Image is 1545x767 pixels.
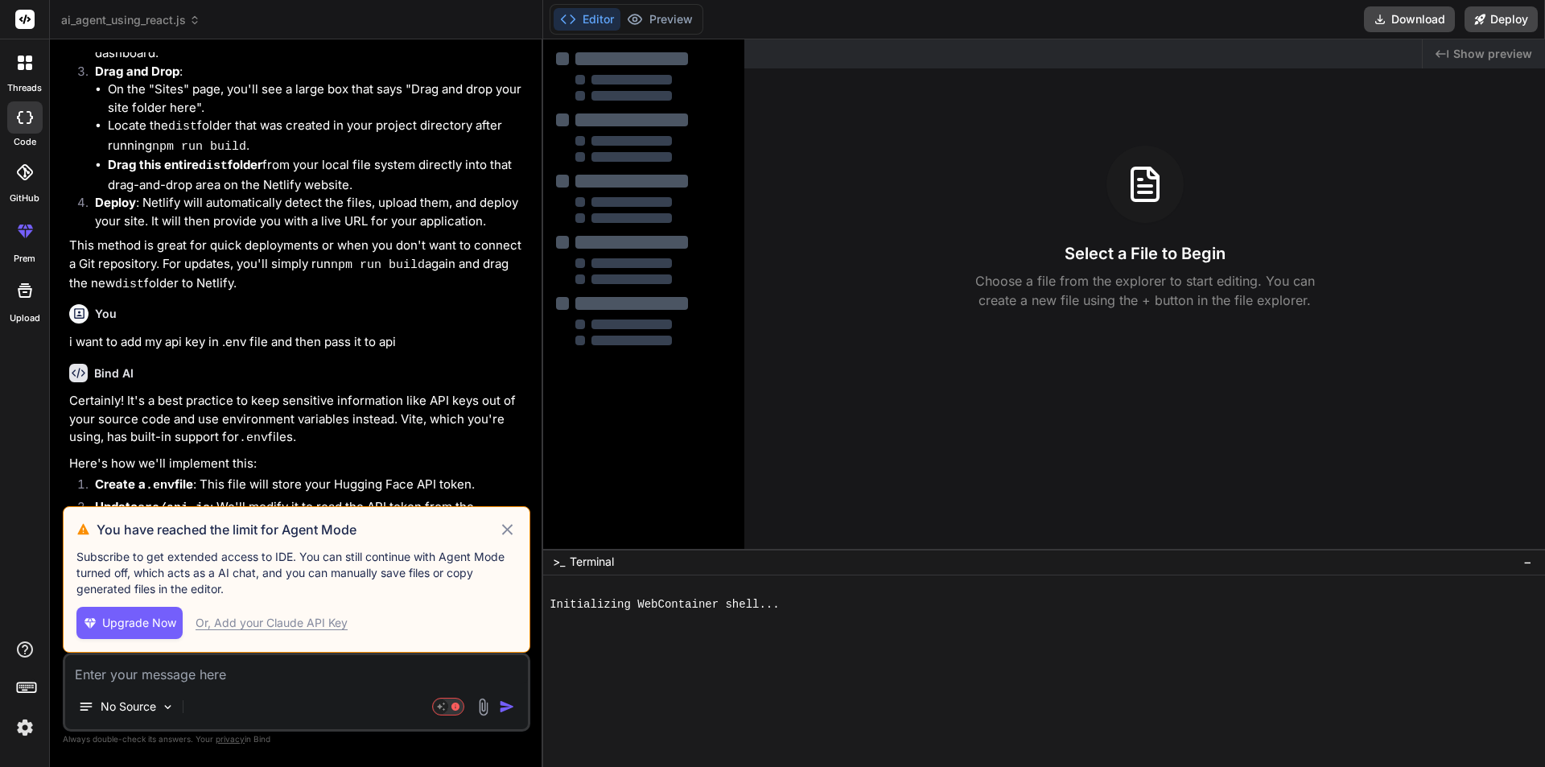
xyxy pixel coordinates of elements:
[94,365,134,381] h6: Bind AI
[1465,6,1538,32] button: Deploy
[115,278,144,291] code: dist
[620,8,699,31] button: Preview
[1523,554,1532,570] span: −
[239,431,268,445] code: .env
[14,135,36,149] label: code
[95,306,117,322] h6: You
[69,455,527,473] p: Here's how we'll implement this:
[95,195,136,210] strong: Deploy
[168,120,197,134] code: dist
[1520,549,1535,575] button: −
[101,699,156,715] p: No Source
[553,554,565,570] span: >_
[108,157,262,172] strong: Drag this entire folder
[499,699,515,715] img: icon
[82,498,527,536] li: : We'll modify it to read the API token from the environment variable.
[10,311,40,325] label: Upload
[7,81,42,95] label: threads
[69,237,527,295] p: This method is great for quick deployments or when you don't want to connect a Git repository. Fo...
[97,520,498,539] h3: You have reached the limit for Agent Mode
[196,615,348,631] div: Or, Add your Claude API Key
[1065,242,1226,265] h3: Select a File to Begin
[108,80,527,117] li: On the "Sites" page, you'll see a large box that says "Drag and drop your site folder here".
[69,392,527,448] p: Certainly! It's a best practice to keep sensitive information like API keys out of your source co...
[95,499,210,514] strong: Update
[570,554,614,570] span: Terminal
[550,597,780,612] span: Initializing WebContainer shell...
[108,117,527,156] li: Locate the folder that was created in your project directory after running .
[14,252,35,266] label: prem
[76,549,517,597] p: Subscribe to get extended access to IDE. You can still continue with Agent Mode turned off, which...
[11,714,39,741] img: settings
[63,732,530,747] p: Always double-check its answers. Your in Bind
[82,194,527,230] li: : Netlify will automatically detect the files, upload them, and deploy your site. It will then pr...
[152,140,246,154] code: npm run build
[1364,6,1455,32] button: Download
[69,333,527,352] p: i want to add my api key in .env file and then pass it to api
[95,64,179,79] strong: Drag and Drop
[965,271,1325,310] p: Choose a file from the explorer to start editing. You can create a new file using the + button in...
[61,12,200,28] span: ai_agent_using_react.js
[216,734,245,744] span: privacy
[331,258,425,272] code: npm run build
[102,615,176,631] span: Upgrade Now
[76,607,183,639] button: Upgrade Now
[199,159,228,173] code: dist
[108,156,527,194] li: from your local file system directly into that drag-and-drop area on the Netlify website.
[95,476,193,492] strong: Create a file
[146,479,175,493] code: .env
[10,192,39,205] label: GitHub
[554,8,620,31] button: Editor
[1453,46,1532,62] span: Show preview
[82,63,527,195] li: :
[82,476,527,498] li: : This file will store your Hugging Face API token.
[138,501,210,515] code: src/api.js
[474,698,492,716] img: attachment
[161,700,175,714] img: Pick Models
